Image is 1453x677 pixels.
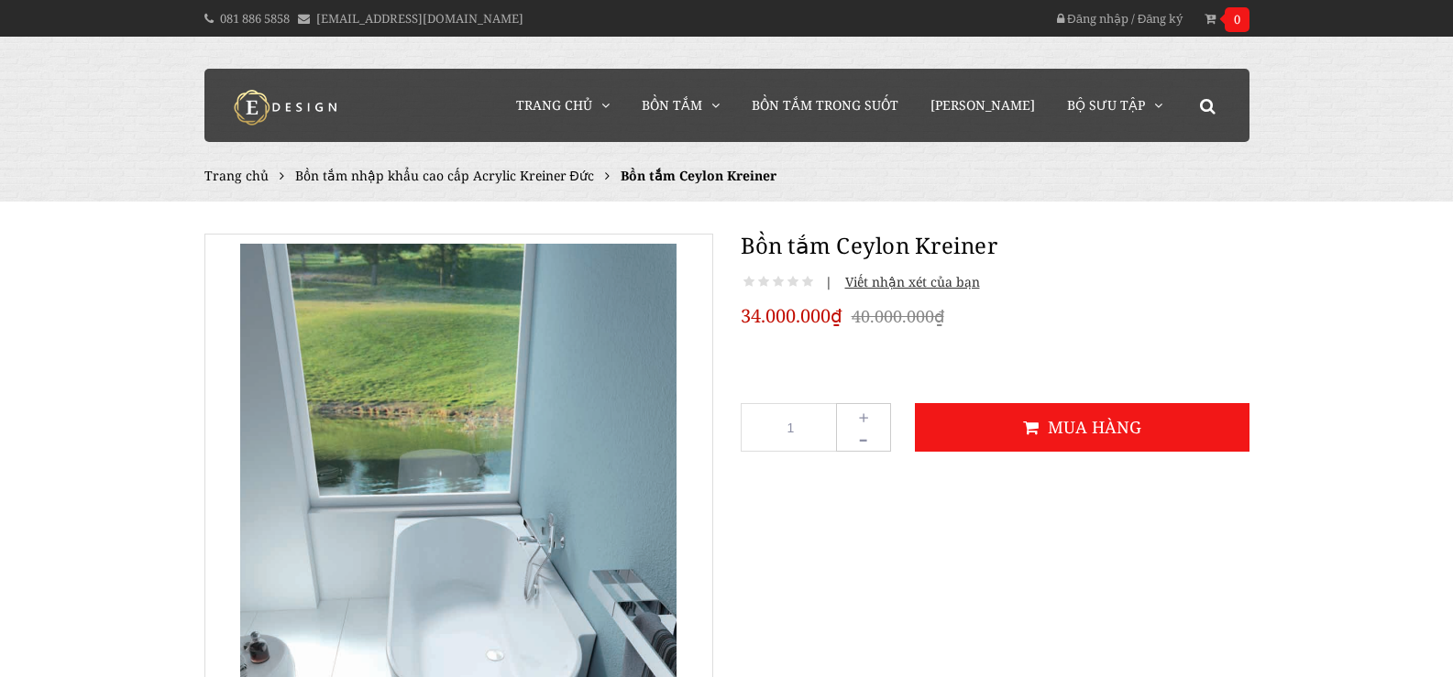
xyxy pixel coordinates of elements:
span: 34.000.000₫ [741,302,842,330]
span: Trang chủ [516,96,592,114]
del: 40.000.000₫ [852,305,944,327]
i: Not rated yet! [787,274,798,290]
a: Bồn tắm nhập khẩu cao cấp Acrylic Kreiner Đức [295,167,594,184]
span: / [1131,10,1135,27]
button: - [836,425,891,452]
a: Bồn Tắm [628,69,733,142]
span: Bồn Tắm Trong Suốt [752,96,898,114]
a: 081 886 5858 [220,10,290,27]
div: Not rated yet! [741,271,816,293]
a: Bồn Tắm Trong Suốt [738,69,912,142]
a: [EMAIL_ADDRESS][DOMAIN_NAME] [316,10,523,27]
span: Bồn tắm Ceylon Kreiner [621,167,776,184]
a: Trang chủ [502,69,623,142]
i: Not rated yet! [802,274,813,290]
img: logo Kreiner Germany - Edesign Interior [218,89,356,126]
a: Trang chủ [204,167,269,184]
span: Bồn Tắm [642,96,702,114]
span: Viết nhận xét của bạn [836,273,980,290]
i: Not rated yet! [743,274,754,290]
span: | [825,273,832,290]
a: [PERSON_NAME] [917,69,1049,142]
a: Bộ Sưu Tập [1053,69,1176,142]
i: Not rated yet! [758,274,769,290]
button: + [836,403,891,430]
i: Not rated yet! [773,274,784,290]
h1: Bồn tắm Ceylon Kreiner [741,229,1249,262]
span: 0 [1225,7,1249,32]
span: Bộ Sưu Tập [1067,96,1145,114]
span: [PERSON_NAME] [930,96,1035,114]
button: Mua hàng [915,403,1249,452]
